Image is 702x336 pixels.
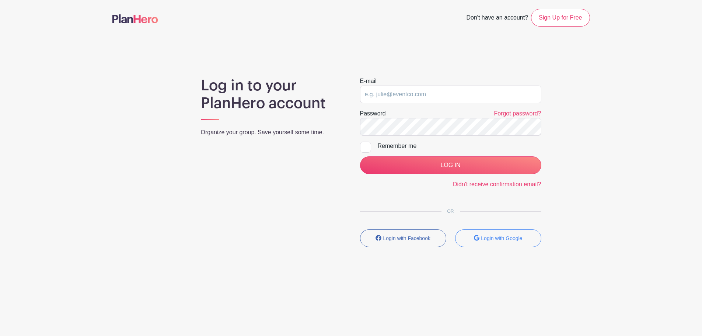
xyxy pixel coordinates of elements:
small: Login with Facebook [383,235,430,241]
img: logo-507f7623f17ff9eddc593b1ce0a138ce2505c220e1c5a4e2b4648c50719b7d32.svg [112,14,158,23]
label: Password [360,109,386,118]
a: Didn't receive confirmation email? [453,181,541,187]
input: LOG IN [360,156,541,174]
input: e.g. julie@eventco.com [360,86,541,103]
small: Login with Google [481,235,522,241]
p: Organize your group. Save yourself some time. [201,128,342,137]
a: Sign Up for Free [531,9,590,27]
button: Login with Google [455,229,541,247]
div: Remember me [378,142,541,150]
span: OR [441,209,460,214]
a: Forgot password? [494,110,541,117]
h1: Log in to your PlanHero account [201,77,342,112]
label: E-mail [360,77,377,86]
span: Don't have an account? [466,10,528,27]
button: Login with Facebook [360,229,446,247]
